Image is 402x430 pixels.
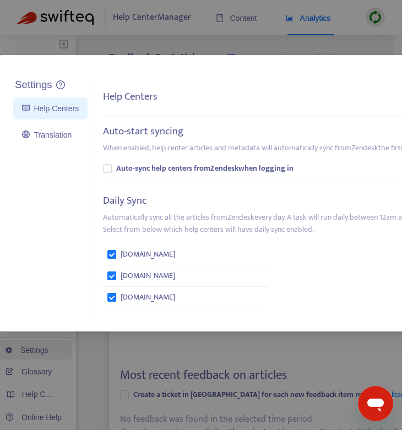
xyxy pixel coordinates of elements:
a: Translation [22,130,72,139]
b: Auto-sync help centers from Zendesk when logging in [116,162,294,175]
iframe: Button to launch messaging window [358,386,393,421]
span: [DOMAIN_NAME] [121,270,175,282]
h5: Help Centers [103,91,157,104]
span: question-circle [56,80,65,89]
a: Help Centers [22,104,79,113]
h5: Auto-start syncing [103,126,183,138]
h5: Daily Sync [103,195,146,208]
span: [DOMAIN_NAME] [121,291,175,303]
a: question-circle [56,80,65,90]
h5: Settings [15,79,52,91]
span: [DOMAIN_NAME] [121,248,175,260]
